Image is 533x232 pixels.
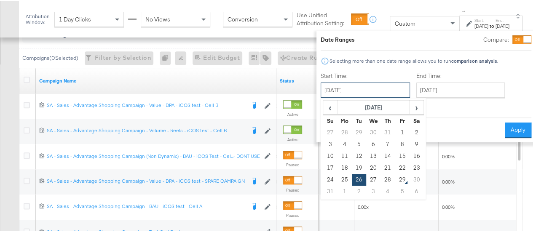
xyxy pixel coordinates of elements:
label: Paused [283,161,302,166]
div: SA - Sales - Advantage Shopping Campaign - Value - DPA - iCOS test - SPARE CAMPAIGN [47,176,245,183]
td: 25 [337,173,352,184]
td: 27 [366,173,380,184]
td: 22 [395,161,409,173]
td: 27 [323,125,337,137]
span: ↑ [460,9,468,12]
label: Start: [474,16,488,22]
td: 3 [323,137,337,149]
td: 7 [380,137,395,149]
th: Mo [337,114,352,125]
td: 6 [410,184,424,196]
td: 3 [366,184,380,196]
td: 1 [395,125,409,137]
a: SA - Sales - Advantage Shopping Campaign - Volume - Reels - iCOS test - Cell B [47,126,245,134]
button: Apply [505,121,531,136]
strong: to [488,21,496,28]
label: Active [283,110,302,116]
div: SA - Sales - Advantage Shopping Campaign (Non Dynamic) - BAU - iCOS Test - Cel...- DONT USE [47,152,260,158]
a: Your campaign name. [39,76,273,83]
span: 0.00% [442,177,455,184]
th: We [366,114,380,125]
span: 0.00x [358,203,369,209]
td: 21 [380,161,395,173]
span: 0.00% [442,152,455,158]
td: 29 [352,125,366,137]
th: Sa [410,114,424,125]
span: 0.00% [442,203,455,209]
td: 14 [380,149,395,161]
td: 5 [352,137,366,149]
td: 4 [337,137,352,149]
td: 12 [352,149,366,161]
th: Fr [395,114,409,125]
div: Selecting more than one date range allows you to run . [329,57,498,63]
td: 1 [337,184,352,196]
a: Shows the current state of your Ad Campaign. [280,76,315,83]
label: Paused [283,211,302,217]
label: Start Time: [321,71,410,79]
label: Active [283,136,302,141]
td: 8 [395,137,409,149]
label: Compare: [483,35,509,43]
td: 30 [366,125,380,137]
strong: comparison analysis [451,56,497,63]
a: SA - Sales - Advantage Shopping Campaign - BAU - iCOS test - Cell A [47,202,245,210]
th: Th [380,114,395,125]
div: SA - Sales - Advantage Shopping Campaign - Volume - Reels - iCOS test - Cell B [47,126,245,133]
td: 20 [366,161,380,173]
td: 19 [352,161,366,173]
td: 5 [395,184,409,196]
div: 0 [160,50,175,64]
th: Tu [352,114,366,125]
td: 16 [410,149,424,161]
div: [DATE] [496,21,509,28]
td: 10 [323,149,337,161]
div: SA - Sales - Advantage Shopping Campaign - Value - DPA - iCOS test - Cell B [47,101,245,107]
label: End: [496,16,509,22]
td: 31 [380,125,395,137]
div: [DATE] [474,21,488,28]
td: 15 [395,149,409,161]
span: Conversion [228,14,258,22]
span: 1 Day Clicks [59,14,91,22]
td: 17 [323,161,337,173]
label: Use Unified Attribution Setting: [297,10,348,26]
td: 28 [380,173,395,184]
span: › [410,100,423,112]
label: End Time: [416,71,508,79]
a: SA - Sales - Advantage Shopping Campaign (Non Dynamic) - BAU - iCOS Test - Cel...- DONT USE [47,152,260,159]
a: SA - Sales - Advantage Shopping Campaign - Value - DPA - iCOS test - SPARE CAMPAIGN [47,176,245,185]
div: Attribution Window: [25,12,50,24]
td: 28 [337,125,352,137]
span: No Views [145,14,170,22]
label: Paused [283,186,302,192]
div: Campaigns ( 0 Selected) [22,53,78,61]
td: 18 [337,161,352,173]
th: Su [323,114,337,125]
span: ‹ [324,100,337,112]
div: SA - Sales - Advantage Shopping Campaign - BAU - iCOS test - Cell A [47,202,245,208]
td: 2 [410,125,424,137]
td: 23 [410,161,424,173]
td: 24 [323,173,337,184]
td: 13 [366,149,380,161]
td: 26 [352,173,366,184]
td: 31 [323,184,337,196]
td: 4 [380,184,395,196]
td: 6 [366,137,380,149]
span: Custom [394,19,415,26]
td: 2 [352,184,366,196]
td: 30 [410,173,424,184]
td: 11 [337,149,352,161]
th: [DATE] [337,99,410,114]
td: 9 [410,137,424,149]
div: Date Ranges [321,35,355,43]
a: SA - Sales - Advantage Shopping Campaign - Value - DPA - iCOS test - Cell B [47,101,245,109]
td: 29 [395,173,409,184]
